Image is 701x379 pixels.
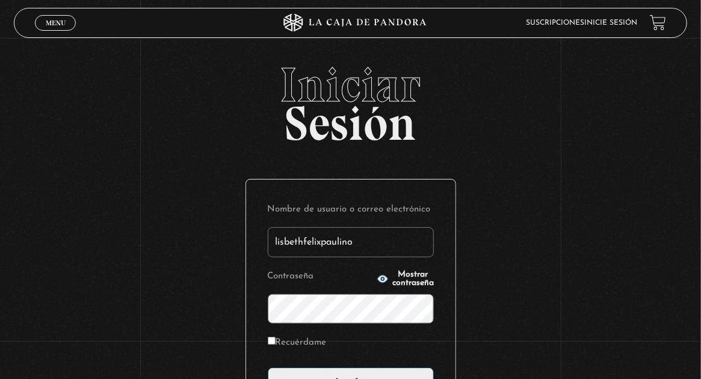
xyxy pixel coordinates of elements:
span: Mostrar contraseña [392,271,434,287]
a: View your shopping cart [650,14,666,31]
h2: Sesión [14,61,687,138]
span: Menu [46,19,66,27]
label: Recuérdame [268,334,327,351]
a: Suscripciones [527,19,585,27]
button: Mostrar contraseña [377,271,434,287]
a: Inicie sesión [585,19,638,27]
input: Recuérdame [268,337,276,345]
span: Iniciar [14,61,687,109]
span: Cerrar [42,29,70,37]
label: Contraseña [268,268,374,284]
label: Nombre de usuario o correo electrónico [268,201,434,218]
